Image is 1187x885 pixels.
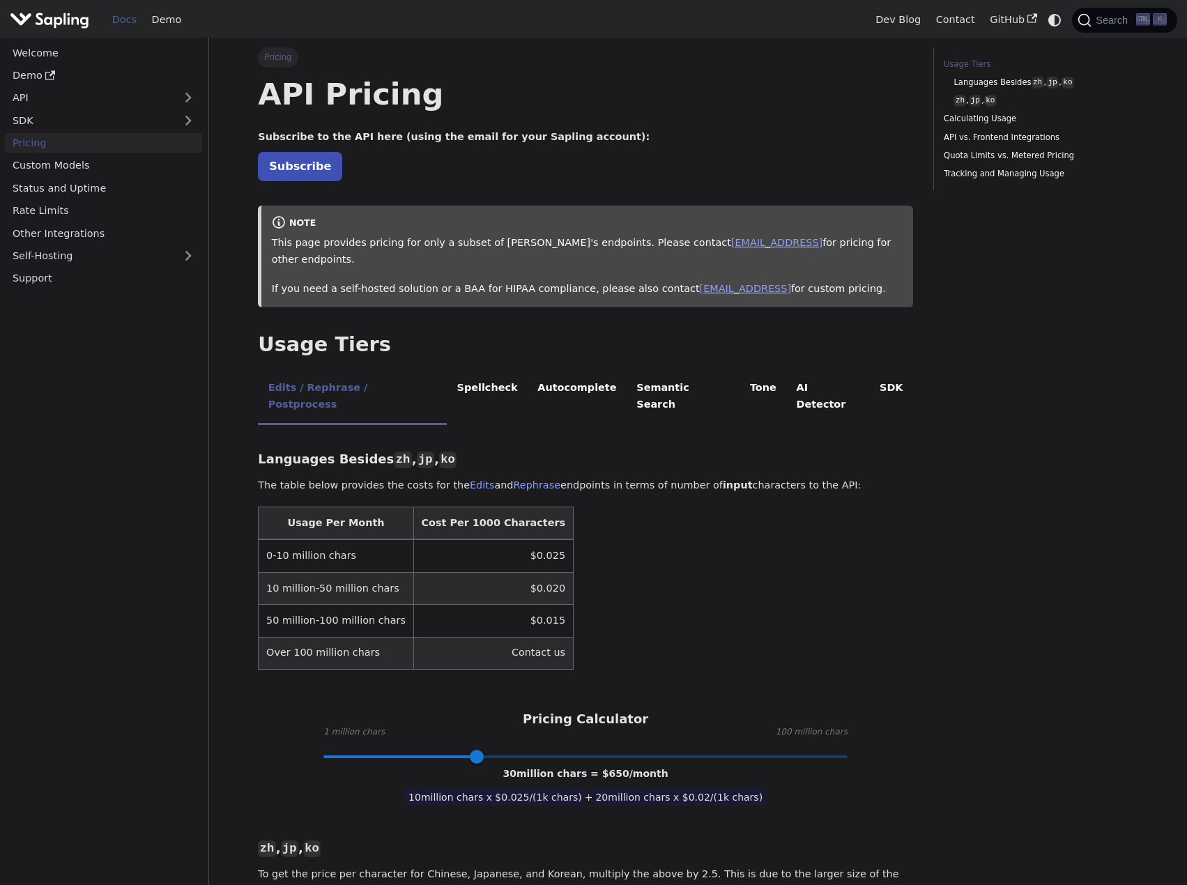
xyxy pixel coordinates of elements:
[5,88,174,108] a: API
[5,133,202,153] a: Pricing
[954,76,1128,89] a: Languages Besideszh,jp,ko
[984,95,997,107] code: ko
[944,131,1133,144] a: API vs. Frontend Integrations
[259,507,413,540] th: Usage Per Month
[303,840,321,857] code: ko
[627,370,740,425] li: Semantic Search
[174,88,202,108] button: Expand sidebar category 'API'
[406,789,585,806] span: 10 million chars x $ 0.025 /(1k chars)
[281,840,298,857] code: jp
[272,215,903,232] div: note
[944,112,1133,125] a: Calculating Usage
[10,10,94,30] a: Sapling.ai
[413,539,573,572] td: $0.025
[258,477,913,494] p: The table below provides the costs for the and endpoints in terms of number of characters to the ...
[258,370,447,425] li: Edits / Rephrase / Postprocess
[413,507,573,540] th: Cost Per 1000 Characters
[1046,77,1059,88] code: jp
[417,452,434,468] code: jp
[5,246,202,266] a: Self-Hosting
[259,539,413,572] td: 0-10 million chars
[723,479,753,491] strong: input
[272,281,903,298] p: If you need a self-hosted solution or a BAA for HIPAA compliance, please also contact for custom ...
[740,370,787,425] li: Tone
[258,840,913,856] h3: , ,
[1045,10,1065,30] button: Switch between dark and light mode (currently system mode)
[870,370,913,425] li: SDK
[944,58,1133,71] a: Usage Tiers
[258,47,298,67] span: Pricing
[944,149,1133,162] a: Quota Limits vs. Metered Pricing
[258,452,913,468] h3: Languages Besides , ,
[259,572,413,604] td: 10 million-50 million chars
[272,235,903,268] p: This page provides pricing for only a subset of [PERSON_NAME]'s endpoints. Please contact for pri...
[731,237,822,248] a: [EMAIL_ADDRESS]
[259,605,413,637] td: 50 million-100 million chars
[982,9,1044,31] a: GitHub
[700,283,791,294] a: [EMAIL_ADDRESS]
[258,75,913,113] h1: API Pricing
[174,110,202,130] button: Expand sidebar category 'SDK'
[144,9,189,31] a: Demo
[523,711,648,728] h3: Pricing Calculator
[258,131,650,142] strong: Subscribe to the API here (using the email for your Sapling account):
[413,637,573,669] td: Contact us
[258,332,913,357] h2: Usage Tiers
[259,637,413,669] td: Over 100 million chars
[5,223,202,243] a: Other Integrations
[5,110,174,130] a: SDK
[969,95,981,107] code: jp
[258,840,275,857] code: zh
[954,95,966,107] code: zh
[928,9,983,31] a: Contact
[1153,13,1167,26] kbd: K
[447,370,528,425] li: Spellcheck
[413,605,573,637] td: $0.015
[470,479,494,491] a: Edits
[503,768,668,779] span: 30 million chars = $ 650 /month
[394,452,411,468] code: zh
[954,94,1128,107] a: zh,jp,ko
[1032,77,1044,88] code: zh
[5,66,202,86] a: Demo
[439,452,457,468] code: ko
[868,9,928,31] a: Dev Blog
[105,9,144,31] a: Docs
[258,47,913,67] nav: Breadcrumbs
[592,789,765,806] span: 20 million chars x $ 0.02 /(1k chars)
[5,43,202,63] a: Welcome
[5,155,202,176] a: Custom Models
[1092,15,1136,26] span: Search
[5,268,202,288] a: Support
[585,792,593,803] span: +
[786,370,870,425] li: AI Detector
[5,201,202,221] a: Rate Limits
[1072,8,1177,33] button: Search (Ctrl+K)
[513,479,560,491] a: Rephrase
[10,10,89,30] img: Sapling.ai
[1062,77,1074,88] code: ko
[944,167,1133,180] a: Tracking and Managing Usage
[323,725,385,739] span: 1 million chars
[776,725,848,739] span: 100 million chars
[413,572,573,604] td: $0.020
[258,152,342,180] a: Subscribe
[5,178,202,198] a: Status and Uptime
[528,370,627,425] li: Autocomplete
